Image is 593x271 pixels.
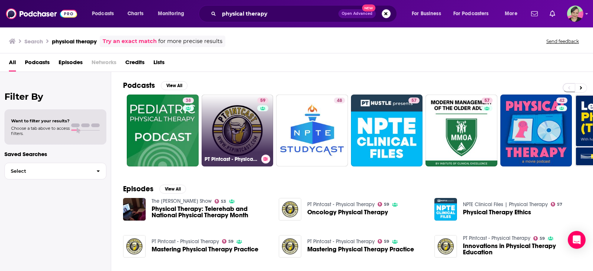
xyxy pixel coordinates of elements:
[153,56,165,72] a: Lists
[378,239,390,244] a: 59
[6,7,77,21] img: Podchaser - Follow, Share and Rate Podcasts
[92,9,114,19] span: Podcasts
[221,200,226,203] span: 53
[448,8,500,20] button: open menu
[206,5,404,22] div: Search podcasts, credits, & more...
[307,209,388,215] a: Oncology Physical Therapy
[567,6,583,22] span: Logged in as LizDVictoryBelt
[568,231,586,249] div: Open Intercom Messenger
[567,6,583,22] img: User Profile
[412,9,441,19] span: For Business
[307,246,414,252] a: Mastering Physical Therapy Practice
[407,8,450,20] button: open menu
[215,199,226,204] a: 53
[540,237,545,240] span: 59
[123,81,188,90] a: PodcastsView All
[159,185,186,194] button: View All
[228,240,233,243] span: 59
[342,12,372,16] span: Open Advanced
[202,95,274,166] a: 59PT Pintcast - Physical Therapy
[152,246,258,252] a: Mastering Physical Therapy Practice
[434,235,457,258] img: Innovations in Physical Therapy Education
[59,56,83,72] a: Episodes
[567,6,583,22] button: Show profile menu
[219,8,338,20] input: Search podcasts, credits, & more...
[351,95,423,166] a: 57
[123,235,146,258] a: Mastering Physical Therapy Practice
[481,98,493,103] a: 57
[92,56,116,72] span: Networks
[260,97,265,105] span: 59
[152,238,219,245] a: PT Pintcast - Physical Therapy
[123,198,146,221] img: Physical Therapy: Telerehab and National Physical Therapy Month
[183,98,194,103] a: 38
[158,9,184,19] span: Monitoring
[544,38,581,44] button: Send feedback
[9,56,16,72] a: All
[279,198,301,221] img: Oncology Physical Therapy
[434,198,457,221] img: Physical Therapy Ethics
[4,163,106,179] button: Select
[551,202,563,206] a: 57
[533,236,545,241] a: 59
[556,98,567,103] a: 42
[24,38,43,45] h3: Search
[362,4,375,11] span: New
[4,151,106,158] p: Saved Searches
[25,56,50,72] a: Podcasts
[257,98,268,103] a: 59
[11,126,70,136] span: Choose a tab above to access filters.
[152,198,212,204] a: The Larry Meiller Show
[152,206,270,218] a: Physical Therapy: Telerehab and National Physical Therapy Month
[123,184,186,194] a: EpisodesView All
[500,95,572,166] a: 42
[307,238,375,245] a: PT Pintcast - Physical Therapy
[453,9,489,19] span: For Podcasters
[205,156,258,162] h3: PT Pintcast - Physical Therapy
[103,37,157,46] a: Try an exact match
[123,184,153,194] h2: Episodes
[557,203,562,206] span: 57
[528,7,541,20] a: Show notifications dropdown
[125,56,145,72] a: Credits
[4,91,106,102] h2: Filter By
[127,95,199,166] a: 38
[500,8,527,20] button: open menu
[505,9,517,19] span: More
[463,243,581,255] a: Innovations in Physical Therapy Education
[279,235,301,258] img: Mastering Physical Therapy Practice
[127,9,143,19] span: Charts
[307,201,375,208] a: PT Pintcast - Physical Therapy
[463,235,530,241] a: PT Pintcast - Physical Therapy
[123,8,148,20] a: Charts
[378,202,390,206] a: 59
[153,8,194,20] button: open menu
[463,209,531,215] a: Physical Therapy Ethics
[338,9,376,18] button: Open AdvancedNew
[52,38,97,45] h3: physical therapy
[11,118,70,123] span: Want to filter your results?
[384,203,389,206] span: 59
[337,97,342,105] span: 48
[186,97,191,105] span: 38
[559,97,564,105] span: 42
[384,240,389,243] span: 59
[5,169,90,173] span: Select
[222,239,234,244] a: 59
[425,95,497,166] a: 57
